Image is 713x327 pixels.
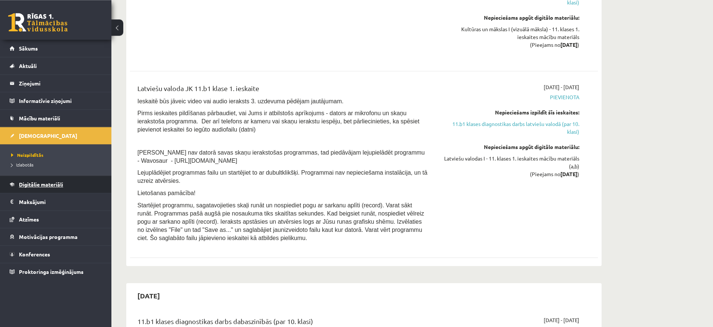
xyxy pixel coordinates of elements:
h2: [DATE] [130,287,167,304]
strong: [DATE] [560,171,577,177]
a: Maksājumi [10,193,102,210]
span: Izlabotās [11,162,33,168]
div: Nepieciešams apgūt digitālo materiālu: [439,143,579,151]
a: Sākums [10,40,102,57]
span: Neizpildītās [11,152,43,158]
legend: Informatīvie ziņojumi [19,92,102,109]
legend: Ziņojumi [19,75,102,92]
span: Aktuāli [19,62,37,69]
a: Neizpildītās [11,152,104,158]
a: Aktuāli [10,57,102,74]
span: [PERSON_NAME] nav datorā savas skaņu ierakstošas programmas, tad piedāvājam lejupielādēt programm... [137,149,425,164]
a: Atzīmes [10,211,102,228]
span: [DATE] - [DATE] [544,316,579,324]
span: Lietošanas pamācība! [137,190,196,196]
span: Lejuplādējiet programmas failu un startējiet to ar dubultklikšķi. Programmai nav nepieciešama ins... [137,169,427,184]
legend: Maksājumi [19,193,102,210]
span: Motivācijas programma [19,233,78,240]
a: Rīgas 1. Tālmācības vidusskola [8,13,68,32]
a: Mācību materiāli [10,110,102,127]
span: Mācību materiāli [19,115,60,122]
div: Nepieciešams apgūt digitālo materiālu: [439,14,579,22]
span: Ieskaitē būs jāveic video vai audio ieraksts 3. uzdevuma pēdējam jautājumam. [137,98,344,104]
span: Konferences [19,251,50,258]
div: Kultūras un mākslas I (vizuālā māksla) - 11. klases 1. ieskaites mācību materiāls (Pieejams no ) [439,25,579,49]
span: [DEMOGRAPHIC_DATA] [19,132,77,139]
span: [DATE] - [DATE] [544,83,579,91]
div: Latviešu valoda JK 11.b1 klase 1. ieskaite [137,83,428,97]
span: Pievienota [439,93,579,101]
span: Digitālie materiāli [19,181,63,188]
a: Ziņojumi [10,75,102,92]
a: Digitālie materiāli [10,176,102,193]
a: Motivācijas programma [10,228,102,245]
a: Izlabotās [11,161,104,168]
strong: [DATE] [560,41,577,48]
a: Proktoringa izmēģinājums [10,263,102,280]
span: Proktoringa izmēģinājums [19,268,84,275]
a: [DEMOGRAPHIC_DATA] [10,127,102,144]
a: Informatīvie ziņojumi [10,92,102,109]
span: Sākums [19,45,38,52]
div: Nepieciešams izpildīt šīs ieskaites: [439,109,579,116]
span: Startējiet programmu, sagatavojieties skaļi runāt un nospiediet pogu ar sarkanu aplīti (record). ... [137,202,424,241]
span: Pirms ieskaites pildīšanas pārbaudiet, vai Jums ir atbilstošs aprīkojums - dators ar mikrofonu un... [137,110,419,133]
a: 11.b1 klases diagnostikas darbs latviešu valodā (par 10. klasi) [439,120,579,136]
div: Latviešu valodas I - 11. klases 1. ieskaites mācību materiāls (a,b) (Pieejams no ) [439,155,579,178]
span: Atzīmes [19,216,39,223]
a: Konferences [10,246,102,263]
